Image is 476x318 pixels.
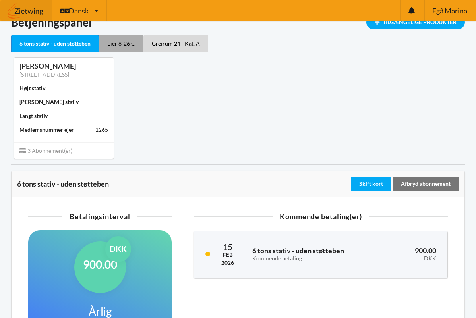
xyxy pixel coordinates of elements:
div: Kommende betaling [252,255,374,262]
span: Dansk [69,7,89,14]
a: [STREET_ADDRESS] [19,71,69,78]
div: 6 tons stativ - uden støtteben [11,35,99,52]
div: Højt stativ [19,84,45,92]
div: Grejrum 24 - Kat. A [143,35,208,52]
h1: Betjeningspanel [11,15,465,29]
div: Langt stativ [19,112,48,120]
div: [PERSON_NAME] stativ [19,98,79,106]
h1: 900.00 [83,257,117,272]
div: Ejer 8-26 C [99,35,143,52]
div: Tilgængelige Produkter [366,15,465,29]
div: DKK [105,236,131,262]
div: Feb [221,251,234,259]
div: 1265 [95,126,108,134]
div: 15 [221,243,234,251]
span: Egå Marina [432,7,467,14]
h3: 900.00 [385,246,436,262]
div: Kommende betaling(er) [194,213,448,220]
div: Afbryd abonnement [393,177,459,191]
span: 3 Abonnement(er) [19,147,72,154]
div: Medlemsnummer ejer [19,126,74,134]
h3: 6 tons stativ - uden støtteben [252,246,374,262]
div: Skift kort [351,177,391,191]
div: Betalingsinterval [28,213,172,220]
div: 6 tons stativ - uden støtteben [17,180,349,188]
div: [PERSON_NAME] [19,62,108,71]
div: DKK [385,255,436,262]
div: 2026 [221,259,234,267]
